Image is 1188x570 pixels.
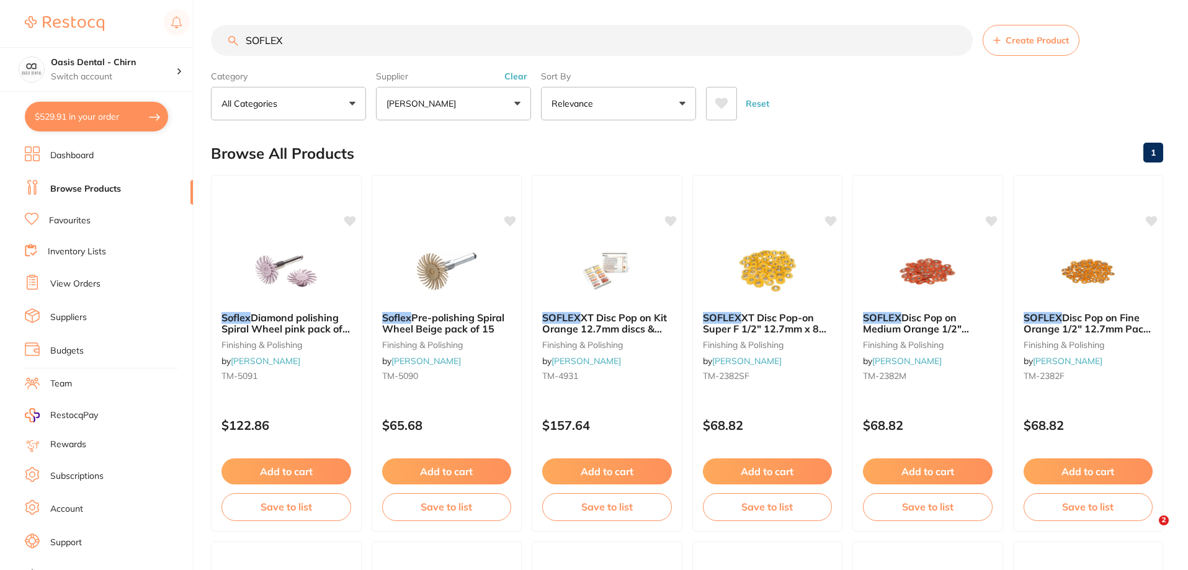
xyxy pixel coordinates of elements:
em: SOFLEX [1024,311,1062,324]
span: by [221,355,300,367]
button: Add to cart [1024,458,1153,484]
em: Soflex [221,311,251,324]
a: Restocq Logo [25,9,104,38]
a: Favourites [49,215,91,227]
img: RestocqPay [25,408,40,422]
span: XT Disc Pop on Kit Orange 12.7mm discs & Mandrel [542,311,667,347]
small: finishing & polishing [703,340,833,350]
a: Support [50,537,82,549]
img: SOFLEX XT Disc Pop-on Super F 1/2" 12.7mm x 85 Orange [727,240,808,302]
button: Relevance [541,87,696,120]
span: RestocqPay [50,409,98,422]
span: by [703,355,782,367]
small: finishing & polishing [542,340,672,350]
span: 2 [1159,515,1169,525]
img: SOFLEX Disc Pop on Fine Orange 1/2" 12.7mm Pack of 85 [1048,240,1128,302]
button: Add to cart [221,458,351,484]
button: $529.91 in your order [25,102,168,131]
span: by [863,355,942,367]
p: $68.82 [863,418,993,432]
a: Suppliers [50,311,87,324]
p: All Categories [221,97,282,110]
a: Inventory Lists [48,246,106,258]
span: TM-2382SF [703,370,749,381]
span: TM-5091 [221,370,257,381]
button: Save to list [703,493,833,520]
p: $65.68 [382,418,512,432]
b: SOFLEX Disc Pop on Fine Orange 1/2" 12.7mm Pack of 85 [1024,312,1153,335]
a: Rewards [50,439,86,451]
a: [PERSON_NAME] [552,355,621,367]
button: [PERSON_NAME] [376,87,531,120]
h4: Oasis Dental - Chirn [51,56,176,69]
input: Search Products [211,25,973,56]
span: TM-4931 [542,370,578,381]
button: Reset [742,87,773,120]
span: Pre-polishing Spiral Wheel Beige pack of 15 [382,311,504,335]
button: Add to cart [382,458,512,484]
img: Soflex Pre-polishing Spiral Wheel Beige pack of 15 [406,240,487,302]
a: 1 [1143,140,1163,165]
p: Switch account [51,71,176,83]
span: by [542,355,621,367]
a: Account [50,503,83,515]
small: finishing & polishing [382,340,512,350]
button: Add to cart [542,458,672,484]
span: TM-5090 [382,370,418,381]
img: Soflex Diamond polishing Spiral Wheel pink pack of 15 [246,240,326,302]
b: SOFLEX XT Disc Pop on Kit Orange 12.7mm discs & Mandrel [542,312,672,335]
a: [PERSON_NAME] [872,355,942,367]
b: Soflex Diamond polishing Spiral Wheel pink pack of 15 [221,312,351,335]
button: All Categories [211,87,366,120]
p: Relevance [552,97,598,110]
iframe: Intercom live chat [1133,515,1163,545]
span: by [382,355,461,367]
label: Supplier [376,71,531,82]
span: Disc Pop on Fine Orange 1/2" 12.7mm Pack of 85 [1024,311,1151,347]
img: Oasis Dental - Chirn [19,57,44,82]
label: Category [211,71,366,82]
a: [PERSON_NAME] [712,355,782,367]
span: Disc Pop on Medium Orange 1/2" 12.7mm Pack of 85 [863,311,969,347]
span: TM-2382M [863,370,906,381]
b: SOFLEX XT Disc Pop-on Super F 1/2" 12.7mm x 85 Orange [703,312,833,335]
h2: Browse All Products [211,145,354,163]
a: [PERSON_NAME] [1033,355,1102,367]
span: XT Disc Pop-on Super F 1/2" 12.7mm x 85 Orange [703,311,826,347]
a: [PERSON_NAME] [391,355,461,367]
b: SOFLEX Disc Pop on Medium Orange 1/2" 12.7mm Pack of 85 [863,312,993,335]
button: Save to list [382,493,512,520]
img: Restocq Logo [25,16,104,31]
b: Soflex Pre-polishing Spiral Wheel Beige pack of 15 [382,312,512,335]
label: Sort By [541,71,696,82]
a: Budgets [50,345,84,357]
button: Save to list [221,493,351,520]
img: SOFLEX XT Disc Pop on Kit Orange 12.7mm discs & Mandrel [566,240,647,302]
span: TM-2382F [1024,370,1065,381]
span: by [1024,355,1102,367]
p: [PERSON_NAME] [386,97,461,110]
button: Save to list [863,493,993,520]
em: SOFLEX [703,311,741,324]
button: Clear [501,71,531,82]
button: Add to cart [863,458,993,484]
button: Create Product [983,25,1079,56]
span: Diamond polishing Spiral Wheel pink pack of 15 [221,311,350,347]
span: Create Product [1006,35,1069,45]
button: Add to cart [703,458,833,484]
a: [PERSON_NAME] [231,355,300,367]
a: Browse Products [50,183,121,195]
a: Team [50,378,72,390]
em: SOFLEX [542,311,581,324]
small: finishing & polishing [863,340,993,350]
p: $157.64 [542,418,672,432]
em: Soflex [382,311,411,324]
a: Subscriptions [50,470,104,483]
small: finishing & polishing [221,340,351,350]
a: View Orders [50,278,100,290]
small: finishing & polishing [1024,340,1153,350]
p: $68.82 [1024,418,1153,432]
a: Dashboard [50,149,94,162]
p: $68.82 [703,418,833,432]
button: Save to list [1024,493,1153,520]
